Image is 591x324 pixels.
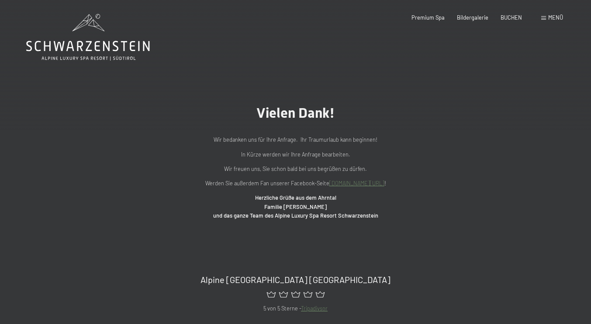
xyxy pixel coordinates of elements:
span: Vielen Dank! [256,105,335,121]
span: Alpine [GEOGRAPHIC_DATA] [GEOGRAPHIC_DATA] [200,274,391,285]
p: Wir freuen uns, Sie schon bald bei uns begrüßen zu dürfen. [121,164,470,173]
strong: Herzliche Grüße aus dem Ahrntal Familie [PERSON_NAME] und das ganze Team des Alpine Luxury Spa Re... [213,194,378,219]
p: Wir bedanken uns für Ihre Anfrage. Ihr Traumurlaub kann beginnen! [121,135,470,144]
a: [DOMAIN_NAME][URL] [329,180,384,187]
a: Tripadivsor [301,305,328,312]
span: Menü [548,14,563,21]
p: In Kürze werden wir Ihre Anfrage bearbeiten. [121,150,470,159]
a: BUCHEN [501,14,522,21]
p: Werden Sie außerdem Fan unserer Facebook-Seite ! [121,179,470,188]
a: Bildergalerie [457,14,488,21]
a: Premium Spa [411,14,445,21]
p: 5 von 5 Sterne - [57,304,534,313]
